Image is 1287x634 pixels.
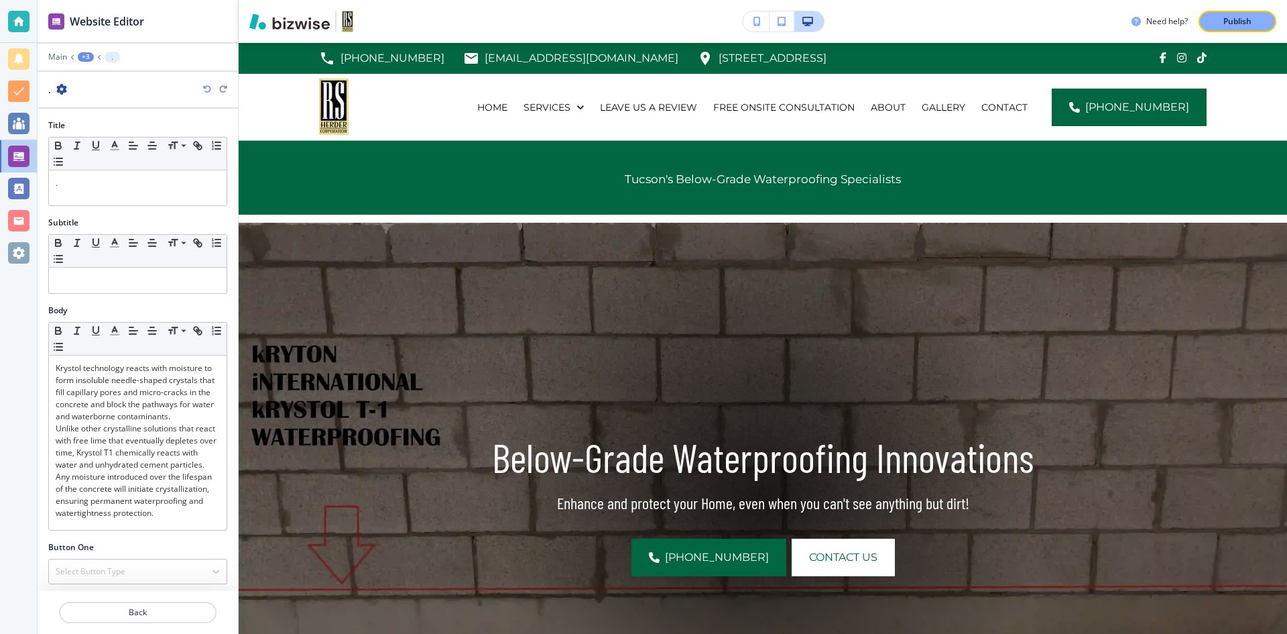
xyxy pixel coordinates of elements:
span: [PHONE_NUMBER] [1085,99,1189,115]
h2: Website Editor [70,13,144,30]
p: Back [60,606,215,619]
h2: . [48,83,51,97]
p: Tucson's Below-Grade Waterproofing Specialists [319,170,1207,188]
h3: Need help? [1146,15,1188,28]
h2: Title [48,119,65,131]
p: CONTACT [981,101,1028,114]
img: Your Logo [342,11,353,32]
p: [STREET_ADDRESS] [719,48,826,68]
h2: Button One [48,541,94,553]
img: Bizwise Logo [249,13,330,30]
p: ABOUT [871,101,906,114]
a: [PHONE_NUMBER] [1052,89,1207,126]
button: Contact Us [792,539,895,576]
p: [PHONE_NUMBER] [341,48,444,68]
span: [PHONE_NUMBER] [665,549,769,566]
p: LEAVE US A REVIEW [600,101,697,114]
h2: Body [48,305,67,317]
p: Unlike other crystalline solutions that react with free lime that eventually depletes over time, ... [56,423,220,519]
button: . [105,52,120,62]
p: FREE ONSITE CONSULTATION [713,101,855,114]
p: . [56,177,220,189]
button: Publish [1199,11,1276,32]
span: Contact Us [809,549,877,566]
p: GALLERY [922,101,965,114]
p: SERVICES [524,101,570,114]
img: R S Herder Corporation [319,78,349,135]
button: +3 [78,52,94,62]
a: [STREET_ADDRESS] [697,48,826,68]
h4: Select Button Type [56,566,125,578]
p: HOME [477,101,507,114]
button: Back [59,602,217,623]
p: Enhance and protect your Home, even when you can't see anything but dirt! [395,493,1130,513]
p: [EMAIL_ADDRESS][DOMAIN_NAME] [485,48,678,68]
a: [PHONE_NUMBER] [319,48,444,68]
p: Krystol technology reacts with moisture to form insoluble needle-shaped crystals that fill capill... [56,362,220,423]
a: [PHONE_NUMBER] [631,539,786,576]
h2: Subtitle [48,217,78,229]
a: [EMAIL_ADDRESS][DOMAIN_NAME] [463,48,678,68]
img: editor icon [48,13,64,30]
button: Main [48,52,67,62]
p: . [111,52,113,62]
p: Publish [1223,15,1251,28]
p: Below-Grade Waterproofing Innovations [395,433,1130,481]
